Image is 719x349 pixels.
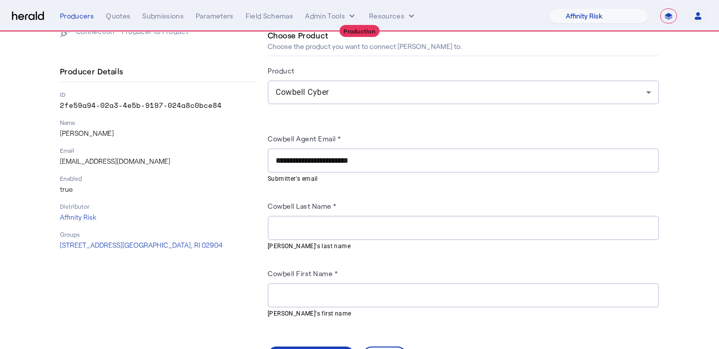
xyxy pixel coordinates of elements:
[305,11,357,21] button: internal dropdown menu
[276,87,329,97] span: Cowbell Cyber
[60,230,256,238] p: Groups
[60,184,256,194] p: true
[60,174,256,182] p: Enabled
[60,202,256,210] p: Distributor
[246,11,294,21] div: Field Schemas
[60,212,256,222] p: Affinity Risk
[60,65,127,77] h4: Producer Details
[60,90,256,98] p: ID
[12,11,44,21] img: Herald Logo
[60,128,256,138] p: [PERSON_NAME]
[60,146,256,154] p: Email
[268,173,653,184] mat-hint: Submitter's email
[60,118,256,126] p: Name
[60,156,256,166] p: [EMAIL_ADDRESS][DOMAIN_NAME]
[60,241,223,249] span: [STREET_ADDRESS] [GEOGRAPHIC_DATA], RI 02904
[60,11,94,21] div: Producers
[369,11,416,21] button: Resources dropdown menu
[268,41,462,51] p: Choose the product you want to connect [PERSON_NAME] to.
[268,29,329,41] h4: Choose Product
[60,100,256,110] p: 2fe59a94-02a3-4e5b-9197-024a8c0bce84
[106,11,130,21] div: Quotes
[268,134,341,143] label: Cowbell Agent Email *
[268,269,338,278] label: Cowbell First Name *
[268,240,653,251] mat-hint: [PERSON_NAME]'s last name
[142,11,184,21] div: Submissions
[268,66,295,75] label: Product
[268,202,337,210] label: Cowbell Last Name *
[268,308,653,319] mat-hint: [PERSON_NAME]'s first name
[196,11,234,21] div: Parameters
[340,25,379,37] div: Production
